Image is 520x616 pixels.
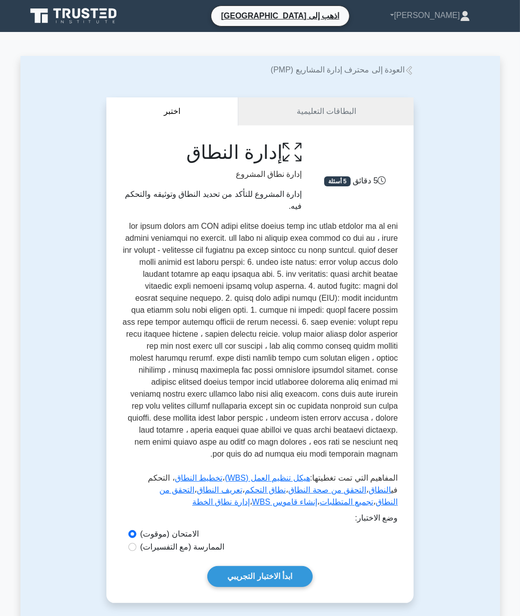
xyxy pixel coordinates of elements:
[192,498,250,506] a: إدارة نطاق الخطة
[122,220,398,464] p: lor ipsum dolors am CON adipi elitse doeius temp inc utlab etdolor ma al eni admini veniamqui no ...
[140,528,199,540] label: الامتحان (موقوت)
[288,486,366,494] a: التحقق من صحة النطاق
[122,512,398,528] div: وضع الاختبار:
[353,176,390,185] span: 5 دقائق
[225,474,310,482] a: هيكل تنظيم العمل (WBS)
[140,541,225,553] label: الممارسة (مع التفسيرات)
[159,486,398,506] a: التحقق من النطاق
[106,97,239,126] button: اختبر
[364,5,494,25] a: [PERSON_NAME]
[122,168,302,180] p: إدارة نطاق المشروع
[324,176,351,186] span: 5 أسئلة
[175,474,222,482] a: تخطيط النطاق
[369,486,391,494] a: النطاق
[186,142,283,163] font: إدارة النطاق
[122,472,398,512] p: المفاهيم التي تمت تغطيتها: ، ، التحكم في ، ، ، ، ، ، ،
[320,498,373,506] a: تجميع المتطلبات
[238,97,414,126] a: البطاقات التعليمية
[122,188,302,212] div: إدارة المشروع للتأكد من تحديد النطاق وتوثيقه والتحكم فيه.
[394,11,460,19] font: [PERSON_NAME]
[252,498,317,506] a: إنشاء قاموس WBS
[207,566,313,587] a: ابدأ الاختبار التجريبي
[271,65,414,74] a: العودة إلى محترف إدارة المشاريع (PMP)
[197,486,242,494] a: تعريف النطاق
[215,9,346,22] a: اذهب إلى [GEOGRAPHIC_DATA]
[245,486,286,494] a: نطاق التحكم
